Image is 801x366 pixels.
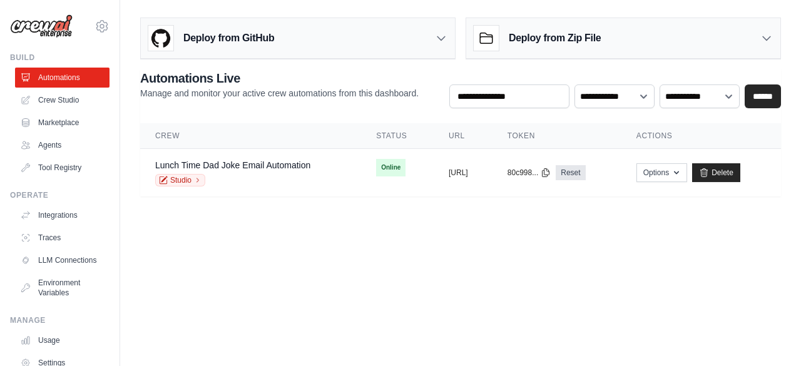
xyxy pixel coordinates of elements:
[140,87,419,99] p: Manage and monitor your active crew automations from this dashboard.
[15,205,110,225] a: Integrations
[10,14,73,38] img: Logo
[556,165,585,180] a: Reset
[140,69,419,87] h2: Automations Live
[434,123,492,149] th: URL
[636,163,687,182] button: Options
[15,135,110,155] a: Agents
[10,53,110,63] div: Build
[15,158,110,178] a: Tool Registry
[361,123,434,149] th: Status
[492,123,621,149] th: Token
[15,68,110,88] a: Automations
[148,26,173,51] img: GitHub Logo
[183,31,274,46] h3: Deploy from GitHub
[15,330,110,350] a: Usage
[10,315,110,325] div: Manage
[15,90,110,110] a: Crew Studio
[692,163,740,182] a: Delete
[376,159,406,176] span: Online
[155,160,310,170] a: Lunch Time Dad Joke Email Automation
[15,273,110,303] a: Environment Variables
[509,31,601,46] h3: Deploy from Zip File
[508,168,551,178] button: 80c998...
[155,174,205,186] a: Studio
[15,228,110,248] a: Traces
[621,123,781,149] th: Actions
[10,190,110,200] div: Operate
[15,250,110,270] a: LLM Connections
[140,123,361,149] th: Crew
[15,113,110,133] a: Marketplace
